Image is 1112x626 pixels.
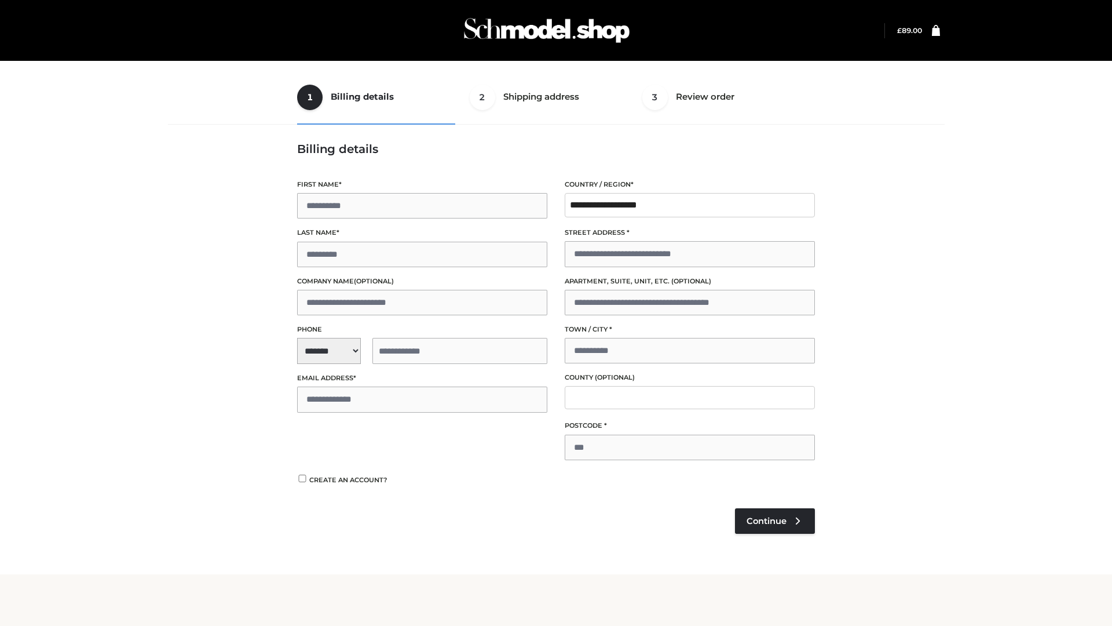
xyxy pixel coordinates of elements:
[565,420,815,431] label: Postcode
[897,26,922,35] a: £89.00
[897,26,922,35] bdi: 89.00
[297,475,308,482] input: Create an account?
[297,227,547,238] label: Last name
[297,179,547,190] label: First name
[354,277,394,285] span: (optional)
[297,276,547,287] label: Company name
[565,324,815,335] label: Town / City
[565,372,815,383] label: County
[297,324,547,335] label: Phone
[297,142,815,156] h3: Billing details
[897,26,902,35] span: £
[460,8,634,53] img: Schmodel Admin 964
[565,179,815,190] label: Country / Region
[309,476,387,484] span: Create an account?
[565,227,815,238] label: Street address
[735,508,815,534] a: Continue
[595,373,635,381] span: (optional)
[565,276,815,287] label: Apartment, suite, unit, etc.
[747,516,787,526] span: Continue
[671,277,711,285] span: (optional)
[297,373,547,384] label: Email address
